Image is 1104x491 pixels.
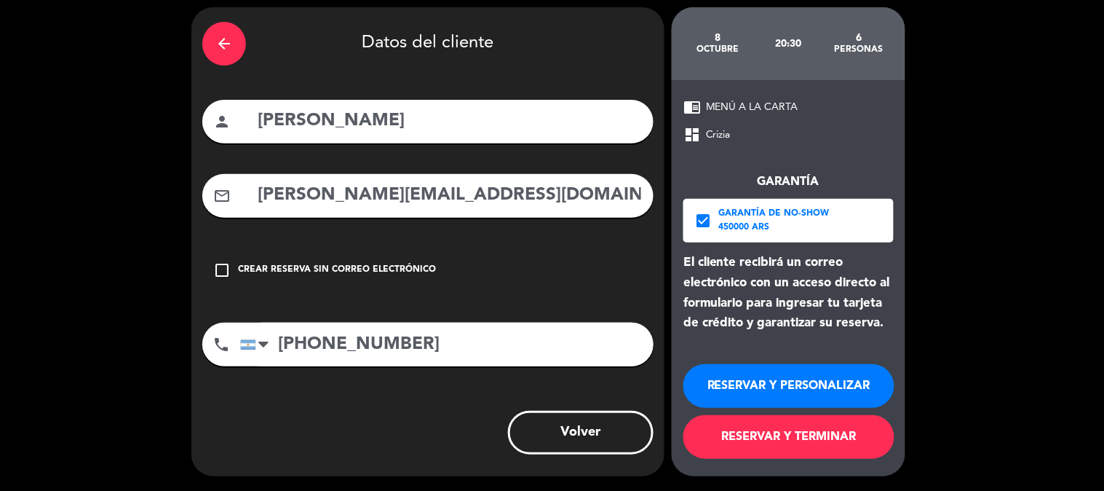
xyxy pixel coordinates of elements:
[213,187,231,205] i: mail_outline
[683,364,894,408] button: RESERVAR Y PERSONALIZAR
[256,106,643,136] input: Nombre del cliente
[683,98,701,116] span: chrome_reader_mode
[683,126,701,144] span: dashboard
[683,44,753,55] div: octubre
[215,35,233,52] i: arrow_back
[683,173,894,192] div: Garantía
[683,253,894,334] div: El cliente recibirá un correo electrónico con un acceso directo al formulario para ingresar tu ta...
[508,411,654,455] button: Volver
[694,212,712,229] i: check_box
[238,263,436,278] div: Crear reserva sin correo electrónico
[256,181,643,211] input: Email del cliente
[202,18,654,69] div: Datos del cliente
[213,262,231,279] i: check_box_outline_blank
[213,113,231,130] i: person
[213,336,230,353] i: phone
[706,99,798,116] span: MENÚ A LA CARTA
[719,207,830,221] div: Garantía de no-show
[683,415,894,459] button: RESERVAR Y TERMINAR
[824,44,894,55] div: personas
[753,18,824,69] div: 20:30
[241,323,274,366] div: Argentina: +54
[706,127,731,144] span: Crizia
[719,221,830,235] div: 450000 ARS
[683,32,753,44] div: 8
[824,32,894,44] div: 6
[240,323,654,366] input: Número de teléfono...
